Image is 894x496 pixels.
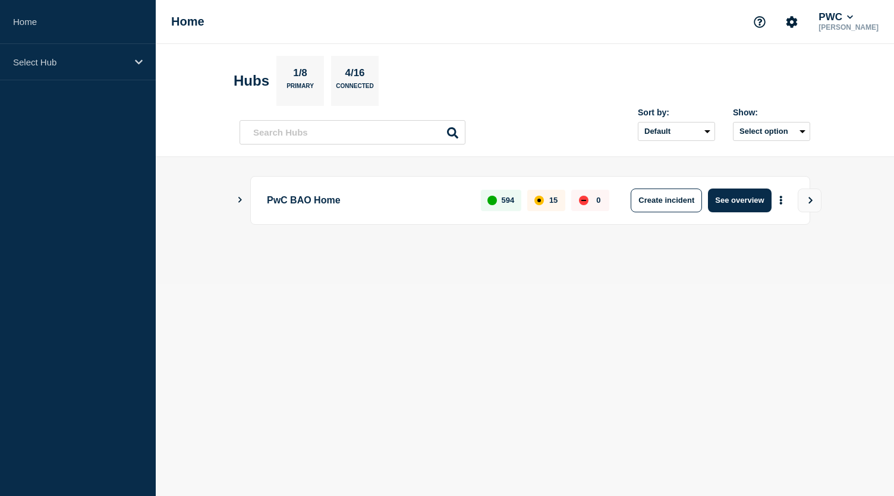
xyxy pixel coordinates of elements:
h1: Home [171,15,204,29]
p: 1/8 [289,67,312,83]
p: 15 [549,196,558,205]
button: View [798,189,821,212]
button: Show Connected Hubs [237,196,243,205]
input: Search Hubs [240,120,465,145]
p: Connected [336,83,373,95]
p: [PERSON_NAME] [816,23,881,32]
button: More actions [773,189,789,211]
button: Select option [733,122,810,141]
p: PwC BAO Home [267,189,467,212]
button: Create incident [631,189,702,212]
button: Support [747,10,772,34]
p: Select Hub [13,57,127,67]
button: PWC [816,11,855,23]
div: affected [534,196,544,205]
p: Primary [287,83,314,95]
button: See overview [708,189,771,212]
p: 4/16 [341,67,369,83]
p: 0 [596,196,600,205]
div: down [579,196,588,205]
p: 594 [502,196,515,205]
div: up [487,196,497,205]
button: Account settings [779,10,804,34]
div: Show: [733,108,810,117]
h2: Hubs [234,73,269,89]
select: Sort by [638,122,715,141]
div: Sort by: [638,108,715,117]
